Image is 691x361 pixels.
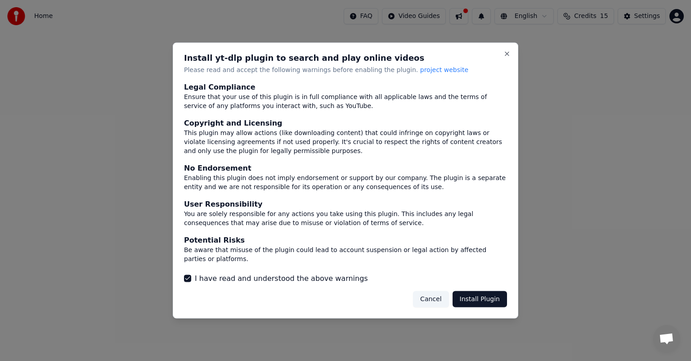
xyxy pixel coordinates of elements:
div: User Responsibility [184,199,507,209]
div: Ensure that your use of this plugin is in full compliance with all applicable laws and the terms ... [184,92,507,110]
span: project website [420,66,468,73]
div: Potential Risks [184,235,507,245]
div: This plugin may allow actions (like downloading content) that could infringe on copyright laws or... [184,128,507,155]
div: Enabling this plugin does not imply endorsement or support by our company. The plugin is a separa... [184,173,507,191]
p: Please read and accept the following warnings before enabling the plugin. [184,66,507,75]
div: Copyright and Licensing [184,117,507,128]
div: You are solely responsible for any actions you take using this plugin. This includes any legal co... [184,209,507,227]
label: I have read and understood the above warnings [195,273,368,284]
div: Be aware that misuse of the plugin could lead to account suspension or legal action by affected p... [184,245,507,263]
button: Cancel [413,291,449,307]
div: Legal Compliance [184,81,507,92]
div: No Endorsement [184,162,507,173]
button: Install Plugin [453,291,507,307]
h2: Install yt-dlp plugin to search and play online videos [184,54,507,62]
